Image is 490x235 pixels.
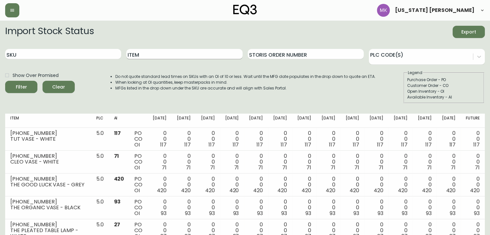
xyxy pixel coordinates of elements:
span: OI [134,187,140,194]
div: 0 0 [249,199,263,216]
span: 71 [427,164,432,171]
span: 71 [451,164,456,171]
th: [DATE] [413,114,437,128]
div: 0 0 [322,130,335,148]
span: 93 [161,210,167,217]
div: [PHONE_NUMBER] [10,153,86,159]
div: 0 0 [153,153,167,171]
span: 117 [329,141,335,148]
div: 0 0 [345,153,359,171]
span: 71 [330,164,335,171]
th: [DATE] [196,114,220,128]
span: 420 [229,187,239,194]
span: 420 [302,187,311,194]
div: 0 0 [322,199,335,216]
span: 93 [209,210,215,217]
div: 0 0 [370,153,383,171]
span: 71 [306,164,311,171]
div: PO CO [134,130,142,148]
span: 71 [210,164,215,171]
span: 117 [208,141,215,148]
div: 0 0 [466,199,480,216]
th: [DATE] [244,114,268,128]
span: 117 [256,141,263,148]
span: 93 [450,210,456,217]
th: PLC [91,114,109,128]
div: 0 0 [297,199,311,216]
span: 71 [354,164,359,171]
div: 0 0 [466,176,480,193]
span: 117 [114,129,121,137]
th: [DATE] [292,114,316,128]
div: THE GOOD LUCK VASE - GREY [10,182,86,188]
span: 93 [233,210,239,217]
li: MFGs listed in the drop down under the SKU are accurate and will align with Sales Portal. [115,85,376,91]
div: CLEO VASE - WHITE [10,159,86,165]
div: 0 0 [153,130,167,148]
th: [DATE] [268,114,292,128]
td: 5.0 [91,128,109,151]
div: 0 0 [418,176,432,193]
span: 117 [401,141,408,148]
div: 0 0 [297,153,311,171]
div: 0 0 [273,153,287,171]
span: 93 [378,210,383,217]
div: 0 0 [370,199,383,216]
div: 0 0 [394,130,408,148]
div: 0 0 [249,130,263,148]
div: 0 0 [322,153,335,171]
div: 0 0 [345,176,359,193]
span: 71 [114,152,119,160]
div: 0 0 [442,153,456,171]
span: 93 [305,210,311,217]
span: OI [134,141,140,148]
div: [PHONE_NUMBER] [10,176,86,182]
div: 0 0 [297,130,311,148]
span: 93 [402,210,408,217]
th: [DATE] [437,114,461,128]
div: Open Inventory - OI [407,89,481,94]
span: 71 [379,164,383,171]
th: [DATE] [364,114,389,128]
div: 0 0 [273,199,287,216]
div: 0 0 [201,153,215,171]
div: PO CO [134,199,142,216]
div: 0 0 [249,153,263,171]
span: 117 [281,141,287,148]
div: Filter [16,83,27,91]
th: [DATE] [340,114,364,128]
span: Clear [48,83,70,91]
span: 117 [305,141,311,148]
th: [DATE] [316,114,341,128]
th: [DATE] [172,114,196,128]
div: [PHONE_NUMBER] [10,130,86,136]
div: THE ORGANIC VASE - BLACK [10,205,86,211]
td: 5.0 [91,196,109,219]
span: 117 [473,141,480,148]
div: 0 0 [418,153,432,171]
span: OI [134,164,140,171]
span: 71 [162,164,167,171]
button: Export [453,26,485,38]
span: 117 [184,141,191,148]
div: 0 0 [201,199,215,216]
td: 5.0 [91,151,109,174]
div: 0 0 [394,176,408,193]
div: PO CO [134,153,142,171]
th: Item [5,114,91,128]
div: 0 0 [249,176,263,193]
span: 93 [114,198,120,205]
div: 0 0 [466,153,480,171]
div: 0 0 [177,199,191,216]
div: [PHONE_NUMBER] [10,222,86,228]
div: 0 0 [418,130,432,148]
span: 420 [277,187,287,194]
button: Filter [5,81,37,93]
div: 0 0 [466,130,480,148]
div: 0 0 [370,176,383,193]
h2: Import Stock Status [5,26,94,38]
span: [US_STATE] [PERSON_NAME] [395,8,475,13]
span: OI [134,210,140,217]
div: Purchase Order - PO [407,77,481,83]
div: 0 0 [418,199,432,216]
